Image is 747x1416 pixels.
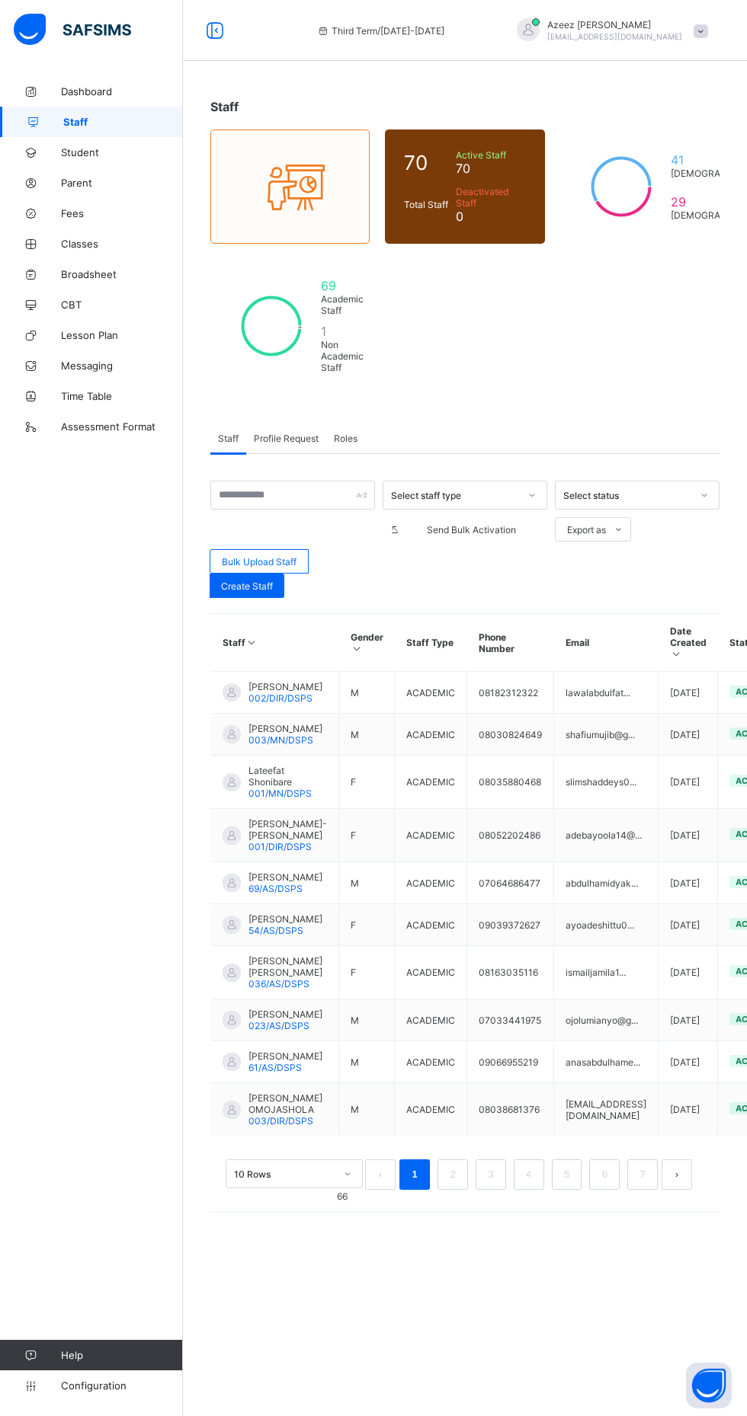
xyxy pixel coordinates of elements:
span: 023/AS/DSPS [248,1020,309,1031]
td: abdulhamidyak... [554,862,659,904]
a: 2 [445,1165,460,1184]
td: [DATE] [659,756,718,809]
img: safsims [14,14,131,46]
li: 7 [627,1159,658,1190]
td: 09066955219 [467,1041,554,1083]
span: 0 [456,209,525,224]
td: anasabdulhame... [554,1041,659,1083]
td: 08182312322 [467,672,554,714]
li: 5 [552,1159,582,1190]
span: Lateefat Shonibare [248,765,327,788]
td: 08035880468 [467,756,554,809]
td: M [339,862,395,904]
div: AzeezIbrahim [502,18,715,43]
span: 1 [321,324,364,339]
span: [PERSON_NAME] [248,1008,322,1020]
li: 4 [514,1159,544,1190]
td: 08038681376 [467,1083,554,1136]
td: [EMAIL_ADDRESS][DOMAIN_NAME] [554,1083,659,1136]
span: Assessment Format [61,420,183,433]
span: Academic Staff [321,293,364,316]
span: 70 [404,151,448,174]
span: Send Bulk Activation [407,524,536,535]
th: Staff [211,614,339,672]
button: prev page [365,1159,396,1190]
span: 54/AS/DSPS [248,925,303,936]
span: Staff [63,116,183,128]
span: Non Academic Staff [321,339,364,373]
th: Date Created [659,614,718,672]
a: 6 [598,1165,612,1184]
td: 07064686477 [467,862,554,904]
div: Total Staff [400,195,452,214]
td: 08030824649 [467,714,554,756]
td: ojolumianyo@g... [554,999,659,1041]
td: M [339,714,395,756]
span: Classes [61,238,183,250]
td: [DATE] [659,714,718,756]
span: [PERSON_NAME] [248,871,322,883]
li: 上一页 [365,1159,396,1190]
th: Email [554,614,659,672]
span: [EMAIL_ADDRESS][DOMAIN_NAME] [547,32,682,41]
li: 1 [399,1159,430,1190]
a: 1 [408,1165,422,1184]
a: 4 [521,1165,536,1184]
span: 003/MN/DSPS [248,734,313,746]
td: ACADEMIC [395,714,467,756]
td: [DATE] [659,946,718,999]
td: slimshaddeys0... [554,756,659,809]
span: 001/DIR/DSPS [248,841,312,852]
span: Time Table [61,390,183,402]
td: ACADEMIC [395,809,467,862]
td: [DATE] [659,809,718,862]
span: 003/DIR/DSPS [248,1115,313,1127]
th: Staff Type [395,614,467,672]
span: Azeez [PERSON_NAME] [547,19,682,30]
td: ACADEMIC [395,862,467,904]
span: 61/AS/DSPS [248,1062,302,1073]
span: Help [61,1349,182,1361]
span: 69 [321,278,364,293]
td: ACADEMIC [395,756,467,809]
td: F [339,946,395,999]
td: M [339,999,395,1041]
span: 70 [456,161,525,176]
i: Sort in Ascending Order [245,637,258,648]
span: Staff [210,99,239,114]
td: ismailjamila1... [554,946,659,999]
span: Export as [567,524,606,535]
span: CBT [61,299,183,311]
td: ACADEMIC [395,999,467,1041]
td: 08052202486 [467,809,554,862]
span: Roles [334,433,357,444]
div: Select status [563,490,691,501]
i: Sort in Ascending Order [351,643,364,654]
li: 下一页 [662,1159,692,1190]
td: F [339,809,395,862]
span: [PERSON_NAME] [248,913,322,925]
span: Bulk Upload Staff [222,556,297,567]
td: ayoadeshittu0... [554,904,659,946]
i: Sort in Ascending Order [670,648,683,660]
div: 10 Rows [234,1168,335,1180]
button: next page [662,1159,692,1190]
td: M [339,672,395,714]
span: Staff [218,433,239,444]
td: [DATE] [659,1083,718,1136]
span: Student [61,146,183,158]
span: Lesson Plan [61,329,183,341]
span: [PERSON_NAME] [PERSON_NAME] [248,955,327,978]
span: session/term information [316,25,444,37]
td: 09039372627 [467,904,554,946]
span: [PERSON_NAME] [248,681,322,692]
span: Parent [61,177,183,189]
span: 69/AS/DSPS [248,883,303,894]
span: [PERSON_NAME] OMOJASHOLA [248,1092,327,1115]
td: ACADEMIC [395,672,467,714]
span: 036/AS/DSPS [248,978,309,989]
li: 2 [438,1159,468,1190]
li: 3 [476,1159,506,1190]
span: Active Staff [456,149,525,161]
a: 3 [483,1165,498,1184]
